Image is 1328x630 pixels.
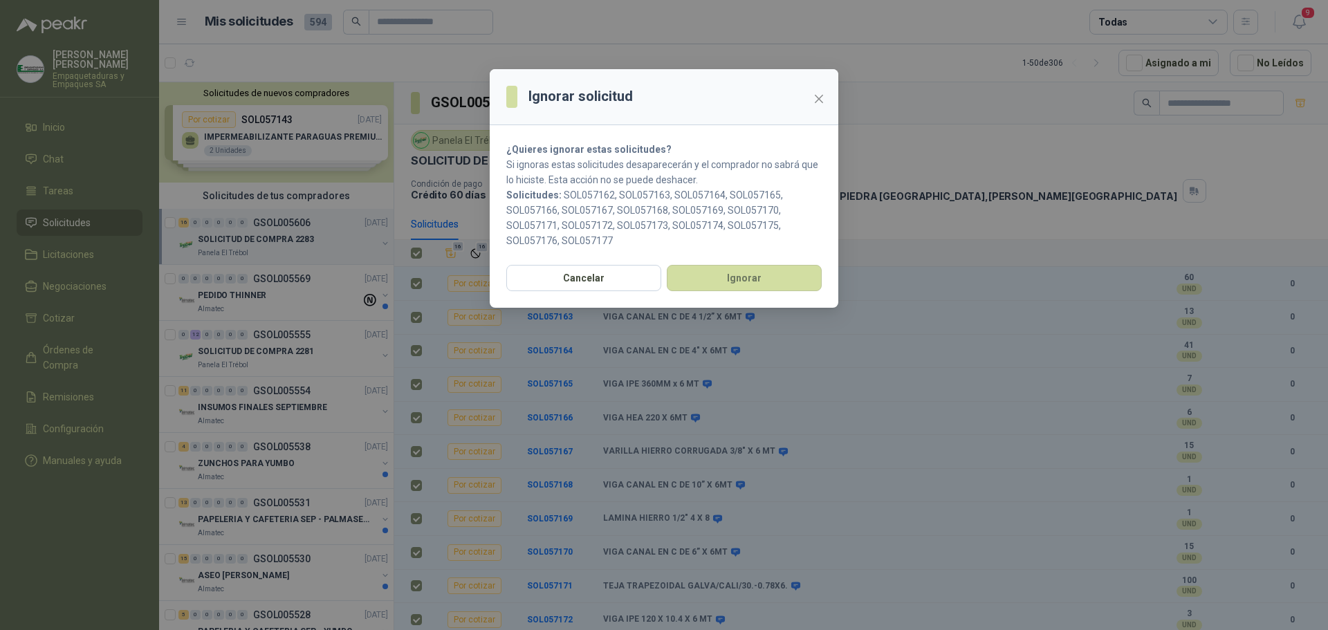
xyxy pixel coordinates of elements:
b: Solicitudes: [506,189,562,201]
button: Cancelar [506,265,661,291]
p: SOL057162, SOL057163, SOL057164, SOL057165, SOL057166, SOL057167, SOL057168, SOL057169, SOL057170... [506,187,822,248]
button: Ignorar [667,265,822,291]
button: Close [808,88,830,110]
p: Si ignoras estas solicitudes desaparecerán y el comprador no sabrá que lo hiciste. Esta acción no... [506,157,822,187]
h3: Ignorar solicitud [528,86,633,107]
strong: ¿Quieres ignorar estas solicitudes? [506,144,672,155]
span: close [813,93,824,104]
